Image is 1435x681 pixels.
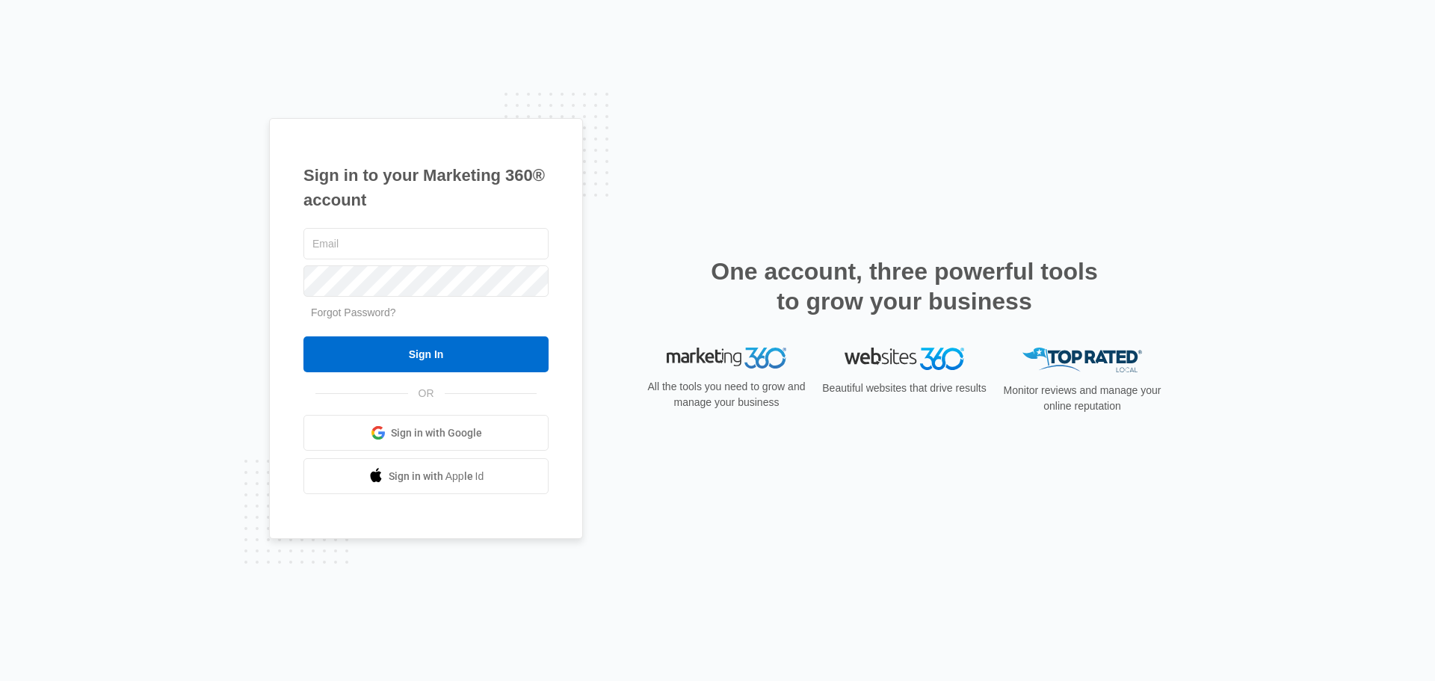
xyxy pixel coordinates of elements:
[303,415,549,451] a: Sign in with Google
[303,228,549,259] input: Email
[667,348,786,369] img: Marketing 360
[1022,348,1142,372] img: Top Rated Local
[845,348,964,369] img: Websites 360
[389,469,484,484] span: Sign in with Apple Id
[643,379,810,410] p: All the tools you need to grow and manage your business
[821,380,988,396] p: Beautiful websites that drive results
[706,256,1102,316] h2: One account, three powerful tools to grow your business
[311,306,396,318] a: Forgot Password?
[408,386,445,401] span: OR
[303,336,549,372] input: Sign In
[303,163,549,212] h1: Sign in to your Marketing 360® account
[303,458,549,494] a: Sign in with Apple Id
[391,425,482,441] span: Sign in with Google
[999,383,1166,414] p: Monitor reviews and manage your online reputation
